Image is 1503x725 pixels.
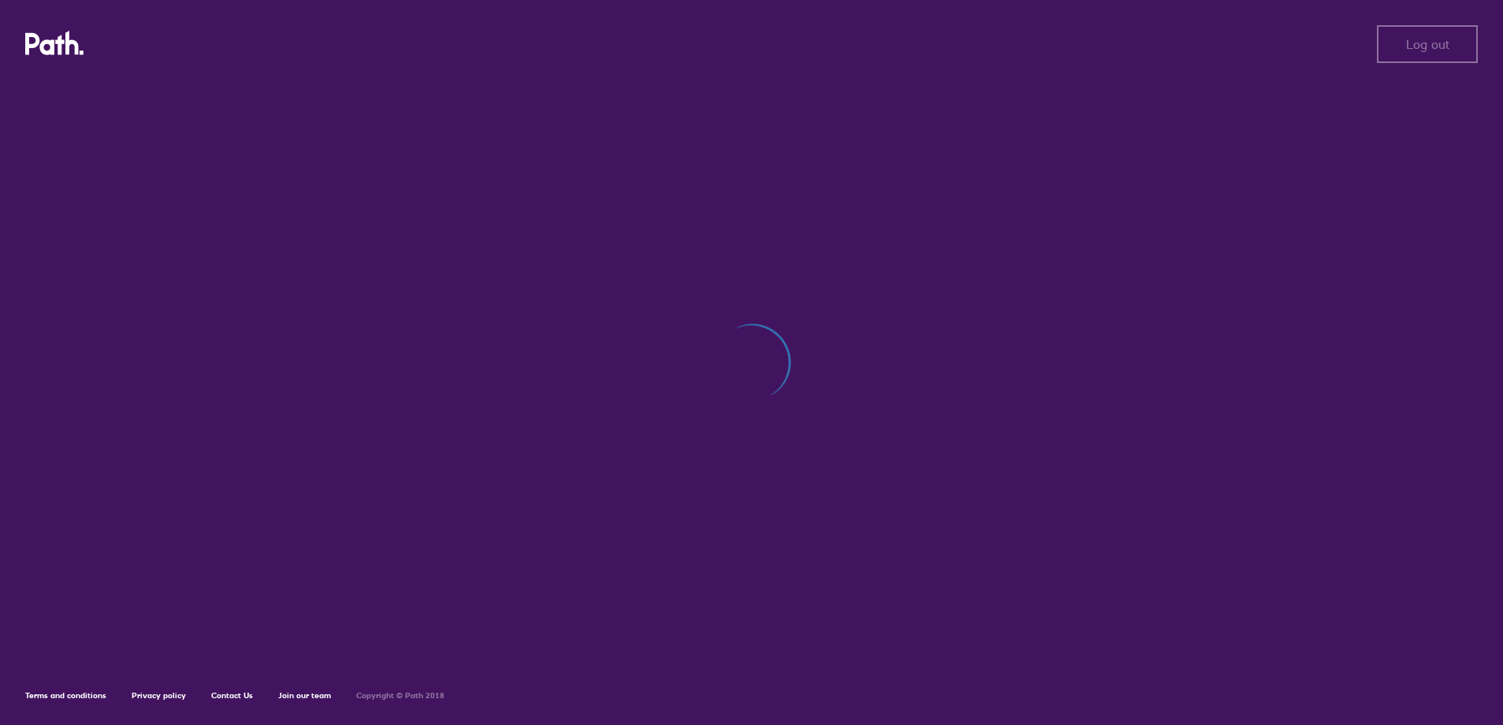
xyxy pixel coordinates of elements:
[356,691,445,701] h6: Copyright © Path 2018
[1406,37,1449,51] span: Log out
[1377,25,1478,63] button: Log out
[211,690,253,701] a: Contact Us
[25,690,106,701] a: Terms and conditions
[132,690,186,701] a: Privacy policy
[278,690,331,701] a: Join our team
